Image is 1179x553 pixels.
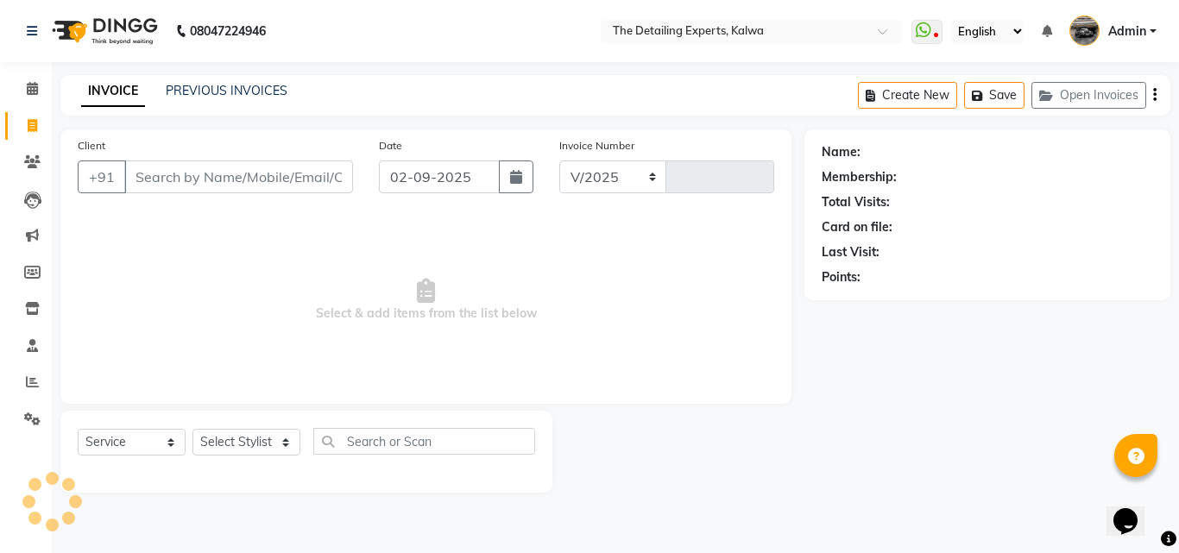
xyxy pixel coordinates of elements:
[822,193,890,211] div: Total Visits:
[44,7,162,55] img: logo
[78,214,774,386] span: Select & add items from the list below
[78,138,105,154] label: Client
[822,143,861,161] div: Name:
[822,168,897,186] div: Membership:
[822,218,892,236] div: Card on file:
[858,82,957,109] button: Create New
[1106,484,1162,536] iframe: chat widget
[822,243,880,261] div: Last Visit:
[166,83,287,98] a: PREVIOUS INVOICES
[1069,16,1100,46] img: Admin
[822,268,861,286] div: Points:
[559,138,634,154] label: Invoice Number
[1031,82,1146,109] button: Open Invoices
[379,138,402,154] label: Date
[78,160,126,193] button: +91
[190,7,266,55] b: 08047224946
[313,428,535,455] input: Search or Scan
[81,76,145,107] a: INVOICE
[964,82,1025,109] button: Save
[124,160,353,193] input: Search by Name/Mobile/Email/Code
[1108,22,1146,41] span: Admin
